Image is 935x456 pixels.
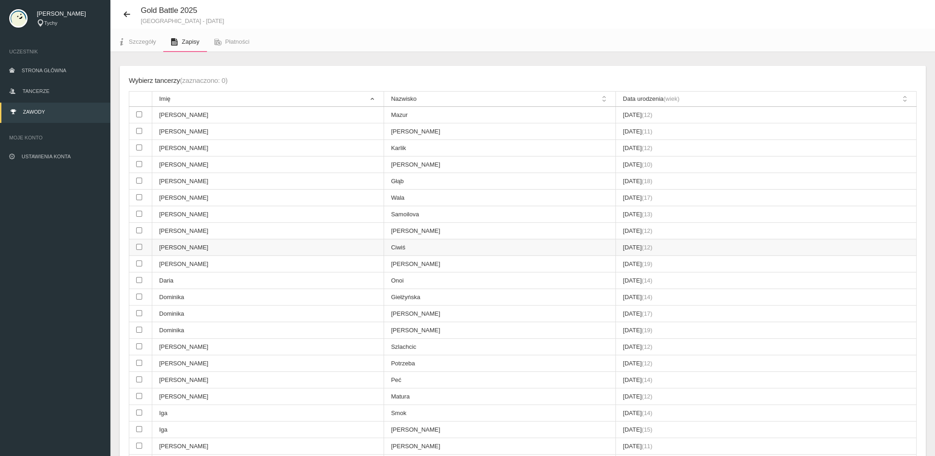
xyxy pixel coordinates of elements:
[384,107,616,123] td: Mazur
[22,68,66,73] span: Strona główna
[642,376,652,383] span: (14)
[616,272,917,289] td: [DATE]
[384,239,616,256] td: Ciwiś
[384,256,616,272] td: [PERSON_NAME]
[207,32,257,52] a: Płatności
[152,256,384,272] td: [PERSON_NAME]
[616,355,917,372] td: [DATE]
[616,92,917,107] th: Data urodzenia
[384,190,616,206] td: Wala
[152,107,384,123] td: [PERSON_NAME]
[23,109,45,115] span: Zawody
[616,339,917,355] td: [DATE]
[163,32,207,52] a: Zapisy
[642,393,652,400] span: (12)
[616,372,917,388] td: [DATE]
[616,306,917,322] td: [DATE]
[152,306,384,322] td: Dominika
[616,388,917,405] td: [DATE]
[642,128,652,135] span: (11)
[152,123,384,140] td: [PERSON_NAME]
[616,206,917,223] td: [DATE]
[642,111,652,118] span: (12)
[616,190,917,206] td: [DATE]
[9,47,101,56] span: Uczestnik
[616,140,917,156] td: [DATE]
[642,260,652,267] span: (19)
[642,343,652,350] span: (12)
[110,32,163,52] a: Szczegóły
[616,322,917,339] td: [DATE]
[22,154,71,159] span: Ustawienia konta
[384,339,616,355] td: Szlachcic
[616,223,917,239] td: [DATE]
[616,156,917,173] td: [DATE]
[616,421,917,438] td: [DATE]
[384,405,616,421] td: Smok
[384,306,616,322] td: [PERSON_NAME]
[384,421,616,438] td: [PERSON_NAME]
[642,144,652,151] span: (12)
[152,438,384,455] td: [PERSON_NAME]
[642,360,652,367] span: (12)
[384,438,616,455] td: [PERSON_NAME]
[642,294,652,300] span: (14)
[180,76,227,84] span: (zaznaczono: 0)
[616,173,917,190] td: [DATE]
[642,178,652,185] span: (18)
[384,223,616,239] td: [PERSON_NAME]
[152,173,384,190] td: [PERSON_NAME]
[616,123,917,140] td: [DATE]
[152,355,384,372] td: [PERSON_NAME]
[642,410,652,416] span: (14)
[152,289,384,306] td: Dominika
[616,438,917,455] td: [DATE]
[141,6,197,15] span: Gold Battle 2025
[642,227,652,234] span: (12)
[663,95,679,102] span: (wiek)
[141,18,224,24] small: [GEOGRAPHIC_DATA] - [DATE]
[642,277,652,284] span: (14)
[152,206,384,223] td: [PERSON_NAME]
[152,388,384,405] td: [PERSON_NAME]
[616,405,917,421] td: [DATE]
[23,88,49,94] span: Tancerze
[384,173,616,190] td: Głąb
[642,327,652,334] span: (19)
[37,9,101,18] span: [PERSON_NAME]
[616,256,917,272] td: [DATE]
[9,9,28,28] img: svg
[384,289,616,306] td: Giełżyńska
[37,19,101,27] div: Tychy
[152,223,384,239] td: [PERSON_NAME]
[384,372,616,388] td: Peć
[129,75,228,87] div: Wybierz tancerzy
[152,372,384,388] td: [PERSON_NAME]
[384,140,616,156] td: Karlik
[152,339,384,355] td: [PERSON_NAME]
[642,194,652,201] span: (17)
[152,190,384,206] td: [PERSON_NAME]
[152,421,384,438] td: Iga
[384,272,616,289] td: Onoi
[384,156,616,173] td: [PERSON_NAME]
[152,92,384,107] th: Imię
[642,310,652,317] span: (17)
[384,206,616,223] td: Samoilova
[152,405,384,421] td: Iga
[152,239,384,256] td: [PERSON_NAME]
[152,272,384,289] td: Daria
[182,38,199,45] span: Zapisy
[616,239,917,256] td: [DATE]
[384,355,616,372] td: Potrzeba
[225,38,250,45] span: Płatności
[129,38,156,45] span: Szczegóły
[152,140,384,156] td: [PERSON_NAME]
[616,107,917,123] td: [DATE]
[642,443,652,450] span: (11)
[642,244,652,251] span: (12)
[384,92,616,107] th: Nazwisko
[616,289,917,306] td: [DATE]
[642,426,652,433] span: (15)
[384,322,616,339] td: [PERSON_NAME]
